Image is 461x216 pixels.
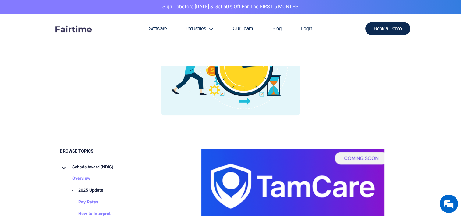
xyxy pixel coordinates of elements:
[223,14,263,43] a: Our Team
[263,14,291,43] a: Blog
[162,3,179,10] a: Sign Up
[66,185,103,196] a: 2025 Update
[291,14,322,43] a: Login
[60,173,90,185] a: Overview
[374,26,402,31] span: Book a Demo
[60,161,113,173] a: Schads Award (NDIS)
[365,22,410,35] a: Book a Demo
[176,14,223,43] a: Industries
[139,14,176,43] a: Software
[5,3,456,11] p: before [DATE] & Get 50% Off for the FIRST 6 MONTHS
[66,196,98,208] a: Pay Rates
